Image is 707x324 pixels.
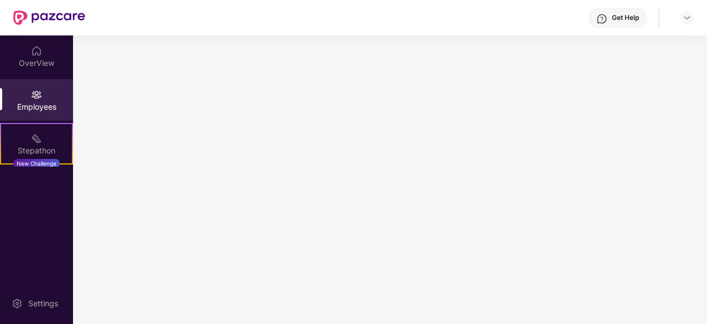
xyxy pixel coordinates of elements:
[1,145,72,156] div: Stepathon
[683,13,692,22] img: svg+xml;base64,PHN2ZyBpZD0iRHJvcGRvd24tMzJ4MzIiIHhtbG5zPSJodHRwOi8vd3d3LnczLm9yZy8yMDAwL3N2ZyIgd2...
[13,159,60,168] div: New Challenge
[12,298,23,309] img: svg+xml;base64,PHN2ZyBpZD0iU2V0dGluZy0yMHgyMCIgeG1sbnM9Imh0dHA6Ly93d3cudzMub3JnLzIwMDAvc3ZnIiB3aW...
[31,133,42,144] img: svg+xml;base64,PHN2ZyB4bWxucz0iaHR0cDovL3d3dy53My5vcmcvMjAwMC9zdmciIHdpZHRoPSIyMSIgaGVpZ2h0PSIyMC...
[31,45,42,56] img: svg+xml;base64,PHN2ZyBpZD0iSG9tZSIgeG1sbnM9Imh0dHA6Ly93d3cudzMub3JnLzIwMDAvc3ZnIiB3aWR0aD0iMjAiIG...
[596,13,607,24] img: svg+xml;base64,PHN2ZyBpZD0iSGVscC0zMngzMiIgeG1sbnM9Imh0dHA6Ly93d3cudzMub3JnLzIwMDAvc3ZnIiB3aWR0aD...
[612,13,639,22] div: Get Help
[25,298,61,309] div: Settings
[31,89,42,100] img: svg+xml;base64,PHN2ZyBpZD0iRW1wbG95ZWVzIiB4bWxucz0iaHR0cDovL3d3dy53My5vcmcvMjAwMC9zdmciIHdpZHRoPS...
[13,11,85,25] img: New Pazcare Logo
